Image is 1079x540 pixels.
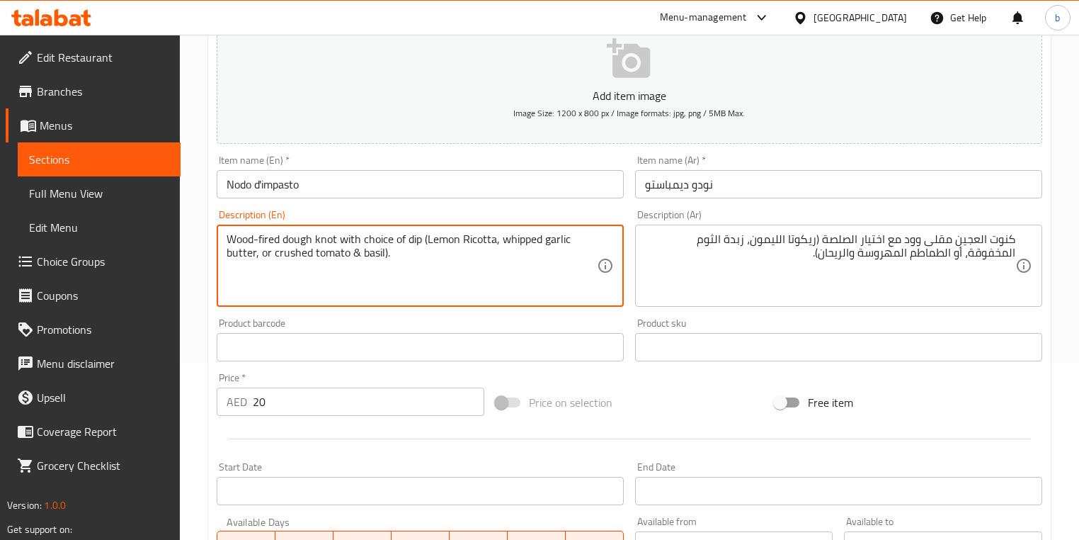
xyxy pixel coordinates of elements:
span: Version: [7,496,42,514]
span: Menus [40,117,169,134]
span: Edit Restaurant [37,49,169,66]
div: Menu-management [660,9,747,26]
p: Add item image [239,87,1020,104]
a: Menus [6,108,181,142]
a: Promotions [6,313,181,347]
input: Enter name En [217,170,624,198]
span: Grocery Checklist [37,457,169,474]
input: Please enter price [253,388,484,416]
a: Choice Groups [6,244,181,279]
span: Sections [29,151,169,168]
a: Sections [18,142,181,176]
span: Promotions [37,321,169,338]
a: Edit Restaurant [6,40,181,74]
input: Please enter product sku [635,333,1042,361]
span: Coverage Report [37,423,169,440]
textarea: كنوت العجين مقلى وود مع اختيار الصلصة (ريكوتا الليمون، زبدة الثوم المخفوقة، أو الطماطم المهروسة و... [645,232,1015,300]
span: Price on selection [529,394,612,411]
input: Enter name Ar [635,170,1042,198]
span: Coupons [37,287,169,304]
p: AED [227,393,247,410]
a: Coupons [6,279,181,313]
div: [GEOGRAPHIC_DATA] [813,10,907,26]
a: Grocery Checklist [6,449,181,483]
button: Add item imageImage Size: 1200 x 800 px / Image formats: jpg, png / 5MB Max. [217,14,1042,144]
a: Full Menu View [18,176,181,210]
span: 1.0.0 [44,496,66,514]
textarea: Wood-fired dough knot with choice of dip (Lemon Ricotta, whipped garlic butter, or crushed tomato... [227,232,597,300]
span: Edit Menu [29,219,169,236]
a: Menu disclaimer [6,347,181,381]
a: Edit Menu [18,210,181,244]
span: Choice Groups [37,253,169,270]
span: Free item [808,394,853,411]
span: Menu disclaimer [37,355,169,372]
a: Branches [6,74,181,108]
span: Branches [37,83,169,100]
span: Upsell [37,389,169,406]
span: b [1055,10,1060,26]
a: Coverage Report [6,415,181,449]
span: Get support on: [7,520,72,539]
a: Upsell [6,381,181,415]
span: Full Menu View [29,185,169,202]
input: Please enter product barcode [217,333,624,361]
span: Image Size: 1200 x 800 px / Image formats: jpg, png / 5MB Max. [513,105,745,121]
